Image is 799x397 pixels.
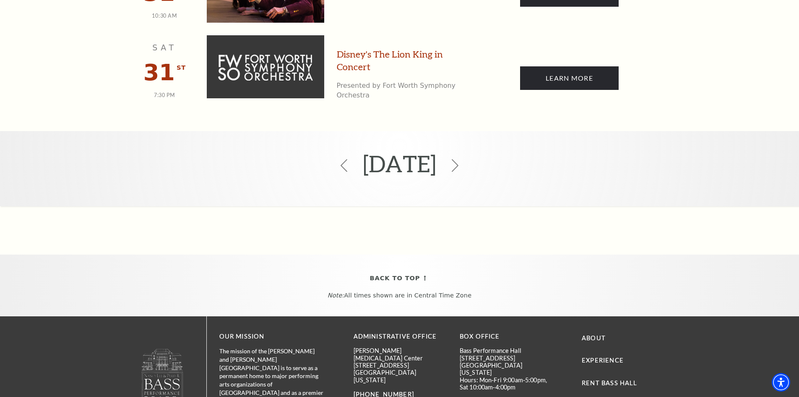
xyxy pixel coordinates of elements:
span: 7:30 PM [154,92,175,98]
p: [GEOGRAPHIC_DATA][US_STATE] [460,362,553,376]
p: OUR MISSION [219,331,324,342]
a: Disney's The Lion King in Concert [337,48,467,74]
p: [GEOGRAPHIC_DATA][US_STATE] [354,369,447,384]
h2: [DATE] [363,137,436,190]
p: All times shown are in Central Time Zone [8,292,791,299]
p: Presented by Fort Worth Symphony Orchestra [337,81,467,100]
p: Bass Performance Hall [460,347,553,354]
svg: Click to view the previous month [338,159,350,172]
a: About [582,334,606,342]
p: Hours: Mon-Fri 9:00am-5:00pm, Sat 10:00am-4:00pm [460,376,553,391]
p: BOX OFFICE [460,331,553,342]
p: Sat [140,42,190,54]
p: [STREET_ADDRESS] [460,355,553,362]
p: [PERSON_NAME][MEDICAL_DATA] Center [354,347,447,362]
span: Back To Top [370,273,420,284]
div: Accessibility Menu [772,373,790,392]
span: 31 [143,59,175,86]
a: Experience [582,357,624,364]
svg: Click to view the next month [449,159,461,172]
span: st [177,63,186,73]
img: Disney's The Lion King in Concert [207,35,324,98]
span: 10:30 AM [152,13,177,19]
em: Note: [328,292,344,299]
p: [STREET_ADDRESS] [354,362,447,369]
a: Rent Bass Hall [582,379,637,386]
a: Presented by Fort Worth Symphony Orchestra Learn More [520,66,619,90]
p: Administrative Office [354,331,447,342]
